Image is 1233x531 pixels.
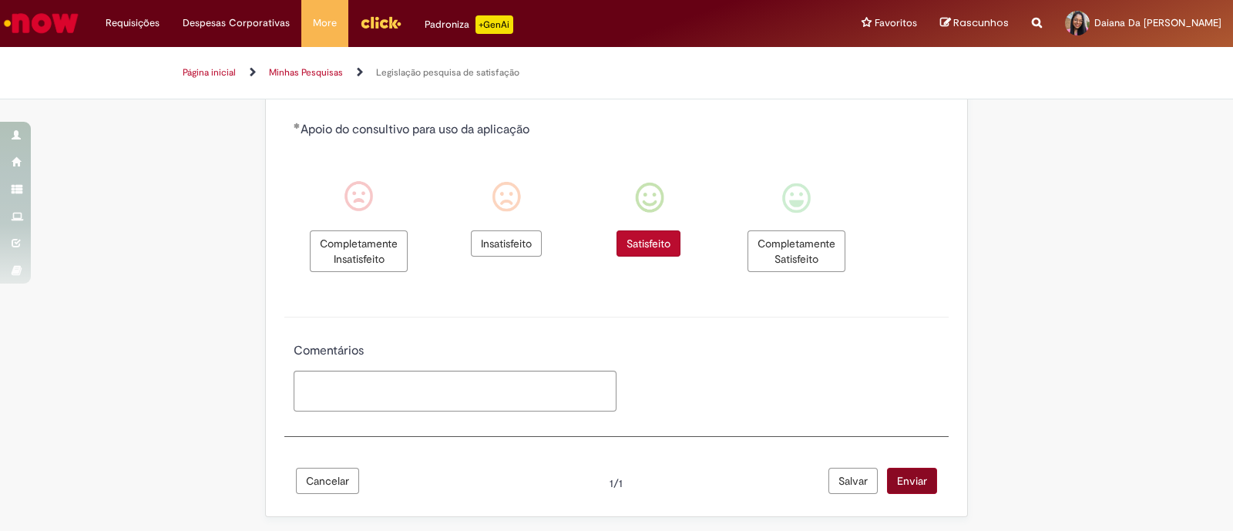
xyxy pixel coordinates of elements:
[376,66,519,79] a: Legislação pesquisa de satisfação
[471,230,542,257] span: Insatisfeito
[828,468,878,494] button: Salvar
[748,230,845,272] span: Completamente Satisfeito
[735,165,858,277] div: Completamente Satisfeito
[610,476,623,490] span: 1/1
[294,123,301,129] span: Obrigatório Preenchido
[940,16,1009,31] a: Rascunhos
[2,8,81,39] img: ServiceNow
[310,230,408,272] span: Completamente Insatisfeito
[313,15,337,31] span: More
[953,15,1009,30] span: Rascunhos
[887,468,937,494] button: Enviar
[297,165,420,277] div: Completamente Insatisfeito
[593,165,705,277] div: Satisfeito
[294,371,616,412] textarea: Comentários
[296,468,359,494] button: Cancelar
[1094,16,1221,29] span: Daiana Da [PERSON_NAME]
[269,66,343,79] a: Minhas Pesquisas
[616,230,680,257] span: Satisfeito
[875,15,917,31] span: Favoritos
[475,15,513,34] p: +GenAi
[425,15,513,34] div: Padroniza
[451,165,563,277] div: Insatisfeito
[183,15,290,31] span: Despesas Corporativas
[301,122,529,137] span: Apoio do consultivo para uso da aplicação
[360,11,401,34] img: click_logo_yellow_360x200.png
[294,343,367,358] span: Comentários
[183,66,236,79] a: Página inicial
[177,59,1056,87] ul: Trilhas de página
[106,15,160,31] span: Requisições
